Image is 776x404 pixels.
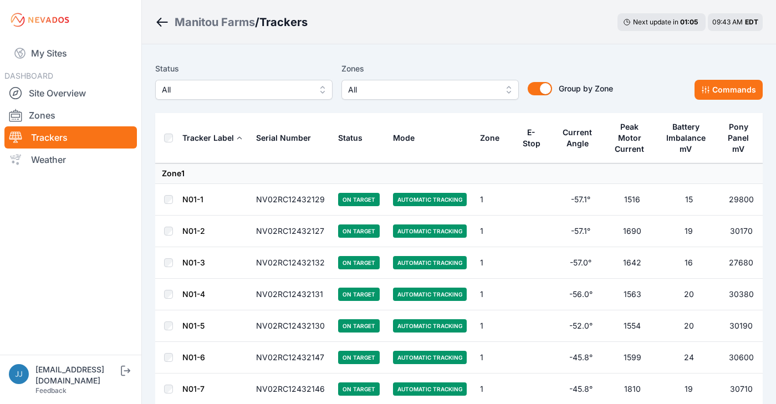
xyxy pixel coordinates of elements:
[249,216,331,247] td: NV02RC12432127
[348,83,497,96] span: All
[606,279,658,310] td: 1563
[473,310,515,342] td: 1
[35,386,67,395] a: Feedback
[4,104,137,126] a: Zones
[393,351,467,364] span: Automatic Tracking
[606,310,658,342] td: 1554
[259,14,308,30] h3: Trackers
[175,14,255,30] a: Manitou Farms
[155,8,308,37] nav: Breadcrumb
[555,310,606,342] td: -52.0°
[606,216,658,247] td: 1690
[155,80,333,100] button: All
[255,14,259,30] span: /
[338,382,380,396] span: On Target
[522,119,548,157] button: E-Stop
[473,342,515,374] td: 1
[473,184,515,216] td: 1
[712,18,743,26] span: 09:43 AM
[665,121,707,155] div: Battery Imbalance mV
[182,125,243,151] button: Tracker Label
[555,216,606,247] td: -57.1°
[9,364,29,384] img: jjones@prismpower.solar
[341,80,519,100] button: All
[393,319,467,333] span: Automatic Tracking
[719,279,763,310] td: 30380
[338,288,380,301] span: On Target
[35,364,119,386] div: [EMAIL_ADDRESS][DOMAIN_NAME]
[658,247,719,279] td: 16
[555,279,606,310] td: -56.0°
[338,193,380,206] span: On Target
[658,342,719,374] td: 24
[559,84,613,93] span: Group by Zone
[680,18,700,27] div: 01 : 05
[393,224,467,238] span: Automatic Tracking
[555,184,606,216] td: -57.1°
[338,224,380,238] span: On Target
[719,184,763,216] td: 29800
[393,125,423,151] button: Mode
[182,132,234,144] div: Tracker Label
[719,216,763,247] td: 30170
[613,114,651,162] button: Peak Motor Current
[473,216,515,247] td: 1
[480,125,508,151] button: Zone
[522,127,541,149] div: E-Stop
[606,247,658,279] td: 1642
[606,342,658,374] td: 1599
[480,132,499,144] div: Zone
[719,310,763,342] td: 30190
[561,119,600,157] button: Current Angle
[658,216,719,247] td: 19
[393,256,467,269] span: Automatic Tracking
[182,384,205,393] a: N01-7
[726,114,756,162] button: Pony Panel mV
[249,342,331,374] td: NV02RC12432147
[658,279,719,310] td: 20
[719,342,763,374] td: 30600
[633,18,678,26] span: Next update in
[726,121,751,155] div: Pony Panel mV
[4,82,137,104] a: Site Overview
[4,126,137,149] a: Trackers
[249,310,331,342] td: NV02RC12432130
[249,247,331,279] td: NV02RC12432132
[393,382,467,396] span: Automatic Tracking
[182,352,205,362] a: N01-6
[256,125,320,151] button: Serial Number
[695,80,763,100] button: Commands
[182,321,205,330] a: N01-5
[4,149,137,171] a: Weather
[658,310,719,342] td: 20
[249,184,331,216] td: NV02RC12432129
[182,195,203,204] a: N01-1
[473,247,515,279] td: 1
[338,256,380,269] span: On Target
[555,342,606,374] td: -45.8°
[9,11,71,29] img: Nevados
[338,319,380,333] span: On Target
[338,351,380,364] span: On Target
[393,288,467,301] span: Automatic Tracking
[393,193,467,206] span: Automatic Tracking
[155,62,333,75] label: Status
[665,114,713,162] button: Battery Imbalance mV
[182,226,205,236] a: N01-2
[338,132,363,144] div: Status
[745,18,758,26] span: EDT
[162,83,310,96] span: All
[182,258,205,267] a: N01-3
[473,279,515,310] td: 1
[155,163,763,184] td: Zone 1
[249,279,331,310] td: NV02RC12432131
[256,132,311,144] div: Serial Number
[658,184,719,216] td: 15
[555,247,606,279] td: -57.0°
[606,184,658,216] td: 1516
[561,127,594,149] div: Current Angle
[4,40,137,67] a: My Sites
[393,132,415,144] div: Mode
[182,289,205,299] a: N01-4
